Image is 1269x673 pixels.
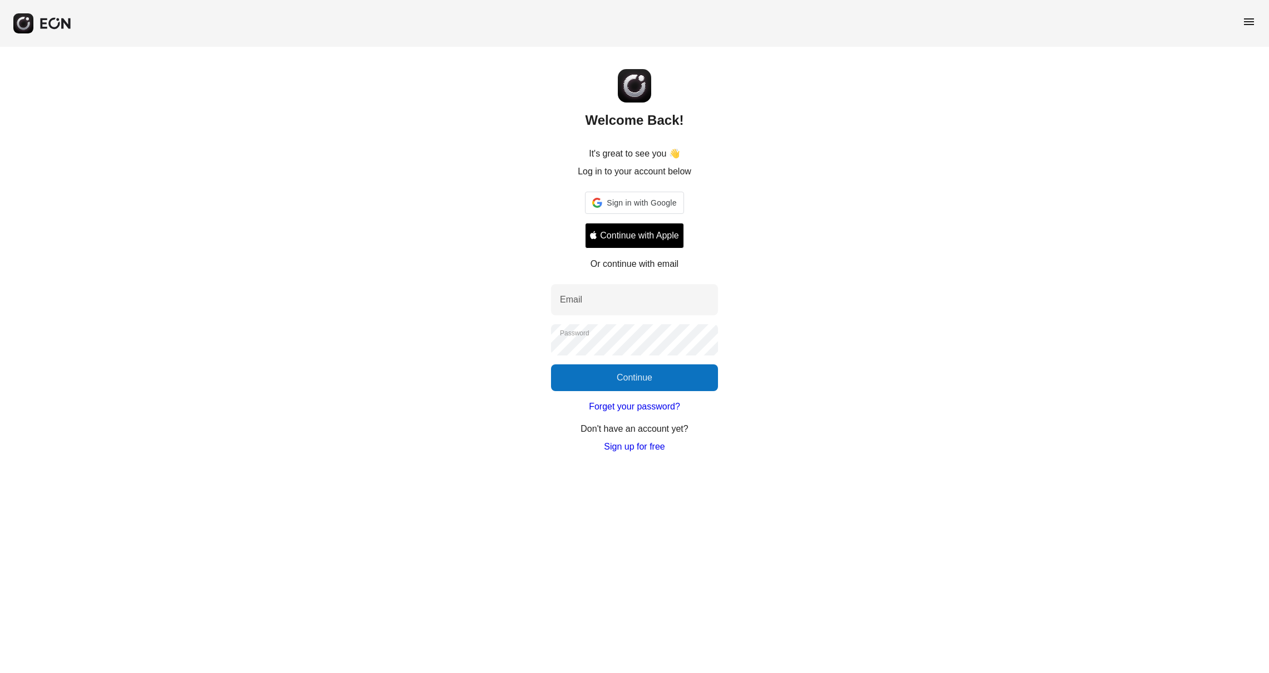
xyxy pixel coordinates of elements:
[560,329,589,338] label: Password
[578,165,691,178] p: Log in to your account below
[551,364,718,391] button: Continue
[589,147,680,160] p: It's great to see you 👋
[581,422,688,436] p: Don't have an account yet?
[585,192,683,214] div: Sign in with Google
[607,196,676,209] span: Sign in with Google
[604,440,665,453] a: Sign up for free
[589,400,680,413] a: Forget your password?
[591,257,678,271] p: Or continue with email
[560,293,582,306] label: Email
[586,111,684,129] h2: Welcome Back!
[585,223,683,248] button: Signin with apple ID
